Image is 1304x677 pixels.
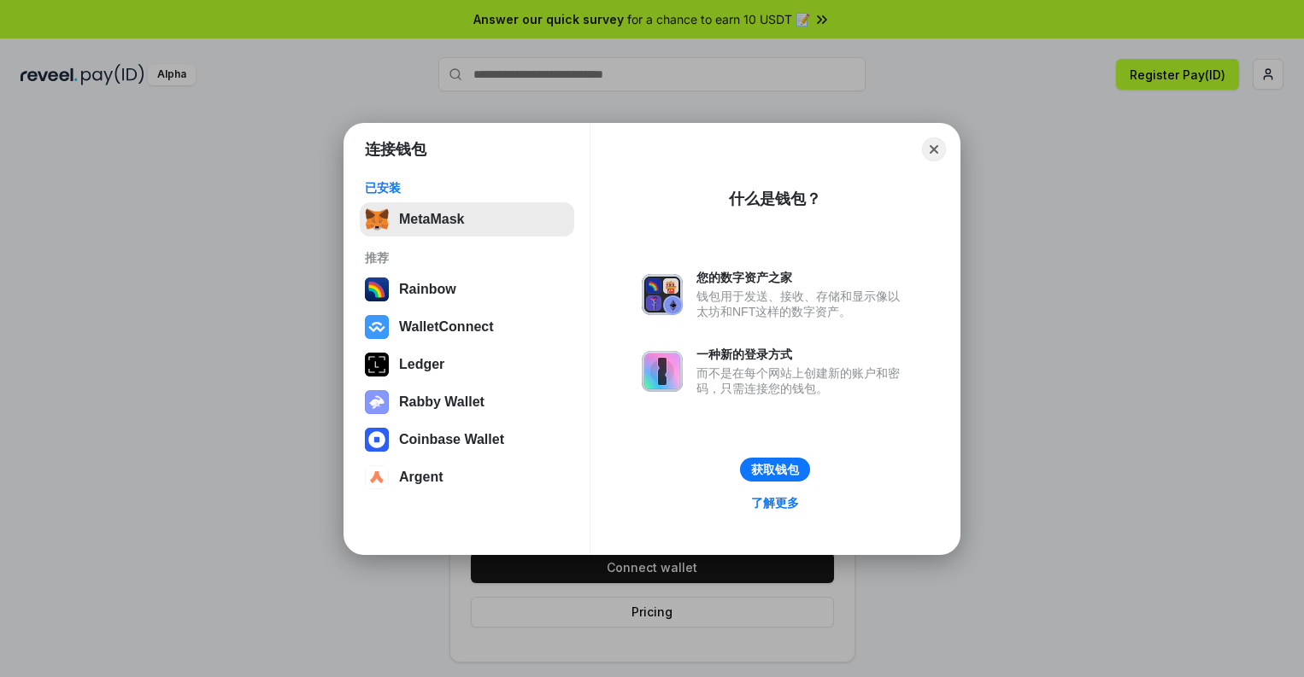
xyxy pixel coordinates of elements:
div: Rabby Wallet [399,394,485,410]
img: svg+xml,%3Csvg%20xmlns%3D%22http%3A%2F%2Fwww.w3.org%2F2000%2Fsvg%22%20fill%3D%22none%22%20viewBox... [642,351,683,392]
button: Close [922,137,946,161]
button: Argent [360,460,574,494]
img: svg+xml,%3Csvg%20width%3D%2228%22%20height%3D%2228%22%20viewBox%3D%220%200%2028%2028%22%20fill%3D... [365,428,389,452]
div: 了解更多 [751,495,799,511]
img: svg+xml,%3Csvg%20xmlns%3D%22http%3A%2F%2Fwww.w3.org%2F2000%2Fsvg%22%20fill%3D%22none%22%20viewBox... [642,274,683,315]
a: 了解更多 [741,492,809,514]
div: 您的数字资产之家 [696,270,908,285]
div: 钱包用于发送、接收、存储和显示像以太坊和NFT这样的数字资产。 [696,289,908,319]
div: 推荐 [365,250,569,266]
h1: 连接钱包 [365,139,426,160]
img: svg+xml,%3Csvg%20width%3D%2228%22%20height%3D%2228%22%20viewBox%3D%220%200%2028%2028%22%20fill%3D... [365,465,389,489]
button: Rainbow [360,272,574,306]
img: svg+xml,%3Csvg%20width%3D%2228%22%20height%3D%2228%22%20viewBox%3D%220%200%2028%2028%22%20fill%3D... [365,315,389,339]
div: 已安装 [365,180,569,196]
img: svg+xml,%3Csvg%20xmlns%3D%22http%3A%2F%2Fwww.w3.org%2F2000%2Fsvg%22%20width%3D%2228%22%20height%3... [365,353,389,376]
div: 而不是在每个网站上创建新的账户和密码，只需连接您的钱包。 [696,365,908,396]
button: MetaMask [360,202,574,236]
img: svg+xml,%3Csvg%20xmlns%3D%22http%3A%2F%2Fwww.w3.org%2F2000%2Fsvg%22%20fill%3D%22none%22%20viewBox... [365,390,389,414]
div: 什么是钱包？ [729,189,821,209]
img: svg+xml,%3Csvg%20width%3D%22120%22%20height%3D%22120%22%20viewBox%3D%220%200%20120%20120%22%20fil... [365,277,389,301]
img: svg+xml,%3Csvg%20fill%3D%22none%22%20height%3D%2233%22%20viewBox%3D%220%200%2035%2033%22%20width%... [365,207,389,231]
div: WalletConnect [399,319,494,335]
div: 获取钱包 [751,462,799,477]
button: WalletConnect [360,310,574,344]
button: Ledger [360,347,574,382]
div: Rainbow [399,282,456,297]
div: 一种新的登录方式 [696,347,908,362]
button: Rabby Wallet [360,385,574,419]
div: Ledger [399,357,444,372]
button: Coinbase Wallet [360,423,574,457]
div: MetaMask [399,212,464,227]
div: Coinbase Wallet [399,432,504,447]
button: 获取钱包 [740,458,810,481]
div: Argent [399,470,443,485]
